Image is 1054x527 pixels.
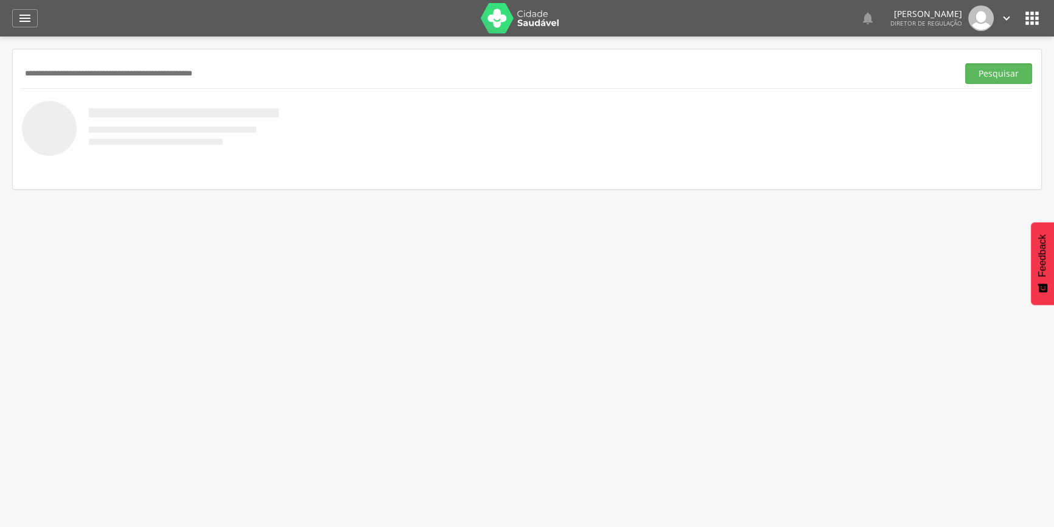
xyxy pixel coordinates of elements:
span: Feedback [1037,234,1048,277]
i:  [1000,12,1013,25]
span: Diretor de regulação [890,19,962,27]
i:  [18,11,32,26]
button: Feedback - Mostrar pesquisa [1031,222,1054,305]
a:  [1000,5,1013,31]
p: [PERSON_NAME] [890,10,962,18]
button: Pesquisar [965,63,1032,84]
i:  [860,11,875,26]
a:  [860,5,875,31]
i:  [1022,9,1042,28]
a:  [12,9,38,27]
